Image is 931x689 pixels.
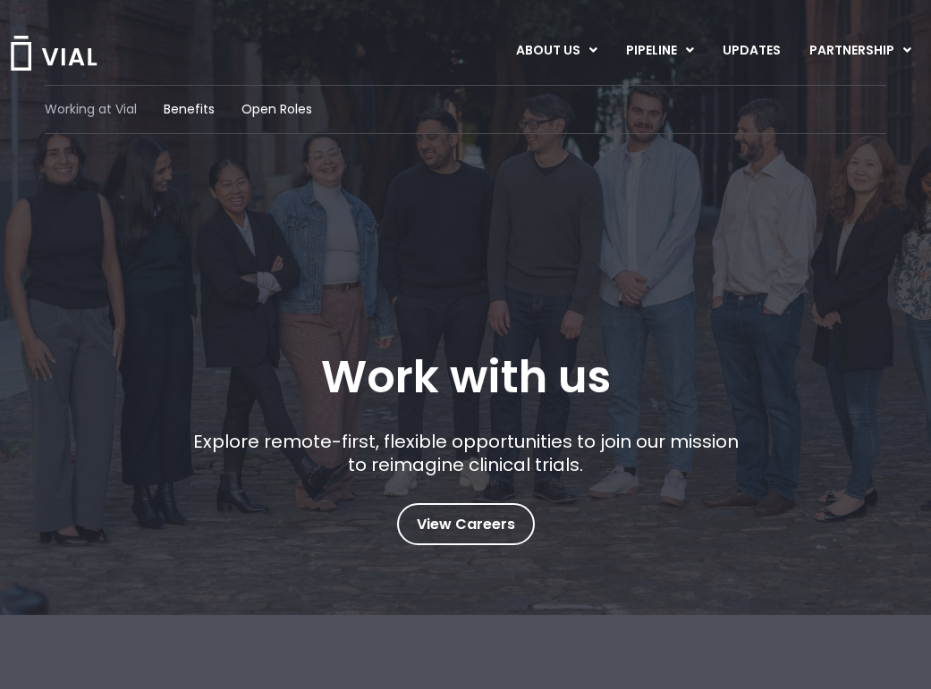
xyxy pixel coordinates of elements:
[397,503,535,545] a: View Careers
[417,513,515,536] span: View Careers
[502,36,611,66] a: ABOUT USMenu Toggle
[45,100,137,119] a: Working at Vial
[795,36,926,66] a: PARTNERSHIPMenu Toggle
[186,430,745,476] p: Explore remote-first, flexible opportunities to join our mission to reimagine clinical trials.
[612,36,707,66] a: PIPELINEMenu Toggle
[241,100,312,119] a: Open Roles
[321,351,611,403] h1: Work with us
[708,36,794,66] a: UPDATES
[164,100,215,119] a: Benefits
[9,36,98,71] img: Vial Logo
